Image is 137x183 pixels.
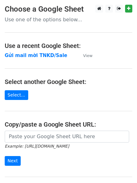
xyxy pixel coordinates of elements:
[5,16,132,23] p: Use one of the options below...
[5,53,67,58] a: Gửi mail mời TNKD/Sale
[83,53,92,58] small: View
[5,144,69,149] small: Example: [URL][DOMAIN_NAME]
[5,5,132,14] h3: Choose a Google Sheet
[5,42,132,50] h4: Use a recent Google Sheet:
[5,90,28,100] a: Select...
[5,131,129,143] input: Paste your Google Sheet URL here
[5,121,132,128] h4: Copy/paste a Google Sheet URL:
[77,53,92,58] a: View
[5,156,21,166] input: Next
[5,78,132,86] h4: Select another Google Sheet:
